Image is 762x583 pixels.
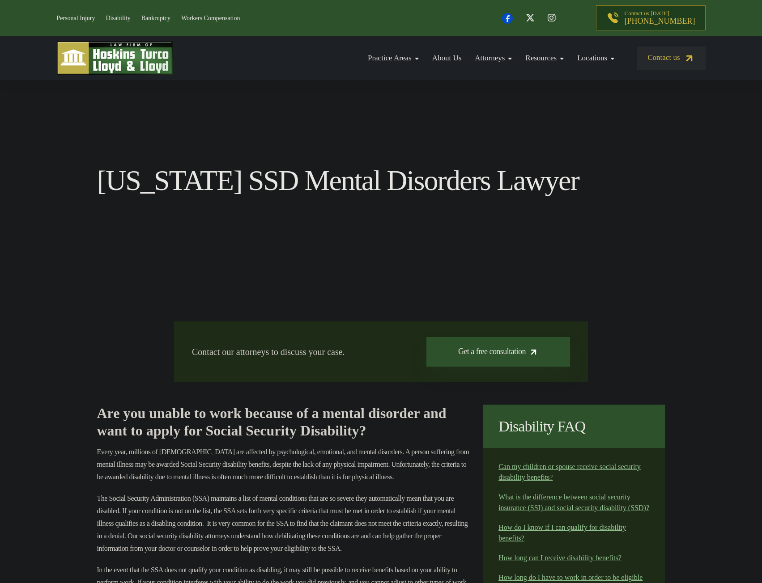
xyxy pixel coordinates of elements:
a: Personal Injury [57,15,95,21]
h2: Are you unable to work because of a mental disorder and want to apply for Social Security Disabil... [97,405,473,439]
span: [PHONE_NUMBER] [624,17,695,25]
a: Practice Areas [363,45,423,71]
a: Workers Compensation [181,15,240,21]
p: Contact us [DATE] [624,10,695,25]
p: Every year, millions of [DEMOGRAPHIC_DATA] are affected by psychological, emotional, and mental d... [97,446,473,483]
h1: [US_STATE] SSD Mental Disorders Lawyer [97,165,665,196]
a: Get a free consultation [426,337,570,367]
a: How do I know if I can qualify for disability benefits? [498,524,626,542]
a: Attorneys [470,45,516,71]
p: The Social Security Administration (SSA) maintains a list of mental conditions that are so severe... [97,492,473,555]
a: Contact us [DATE][PHONE_NUMBER] [596,5,705,30]
div: Contact our attorneys to discuss your case. [174,321,588,382]
a: Disability [106,15,130,21]
img: logo [57,41,173,75]
div: Disability FAQ [483,405,665,448]
a: About Us [428,45,466,71]
img: arrow-up-right-light.svg [529,347,538,357]
a: Resources [521,45,568,71]
a: Can my children or spouse receive social security disability benefits? [498,463,641,481]
a: Locations [573,45,619,71]
a: Contact us [637,46,705,70]
a: What is the difference between social security insurance (SSI) and social security disability (SSD)? [498,493,649,511]
a: How long can I receive disability benefits? [498,554,622,562]
a: Bankruptcy [141,15,170,21]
